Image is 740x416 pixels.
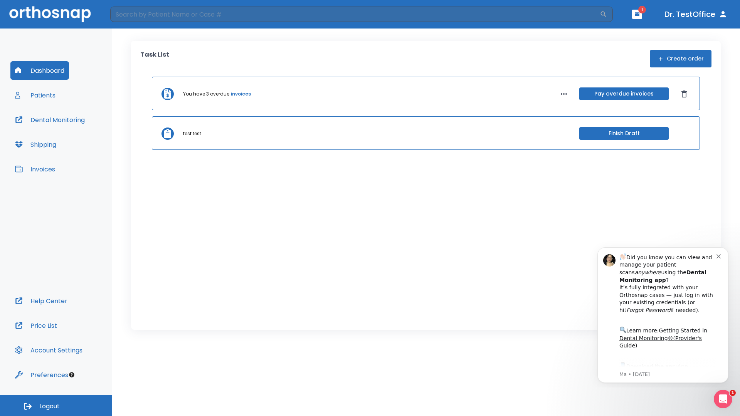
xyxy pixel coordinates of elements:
[714,390,732,408] iframe: Intercom live chat
[10,86,60,104] button: Patients
[10,160,60,178] button: Invoices
[650,50,711,67] button: Create order
[34,123,102,137] a: App Store
[678,88,690,100] button: Dismiss
[183,91,229,97] p: You have 3 overdue
[661,7,731,21] button: Dr. TestOffice
[231,91,251,97] a: invoices
[10,366,73,384] button: Preferences
[9,6,91,22] img: Orthosnap
[579,87,669,100] button: Pay overdue invoices
[10,61,69,80] button: Dashboard
[579,127,669,140] button: Finish Draft
[183,130,201,137] p: test test
[68,371,75,378] div: Tooltip anchor
[34,131,131,138] p: Message from Ma, sent 5w ago
[131,12,137,18] button: Dismiss notification
[110,7,600,22] input: Search by Patient Name or Case #
[140,50,169,67] p: Task List
[39,402,60,411] span: Logout
[730,390,736,396] span: 1
[10,111,89,129] button: Dental Monitoring
[586,240,740,387] iframe: Intercom notifications message
[10,292,72,310] button: Help Center
[10,135,61,154] button: Shipping
[10,341,87,359] button: Account Settings
[638,6,646,13] span: 1
[34,121,131,160] div: Download the app: | ​ Let us know if you need help getting started!
[10,316,62,335] button: Price List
